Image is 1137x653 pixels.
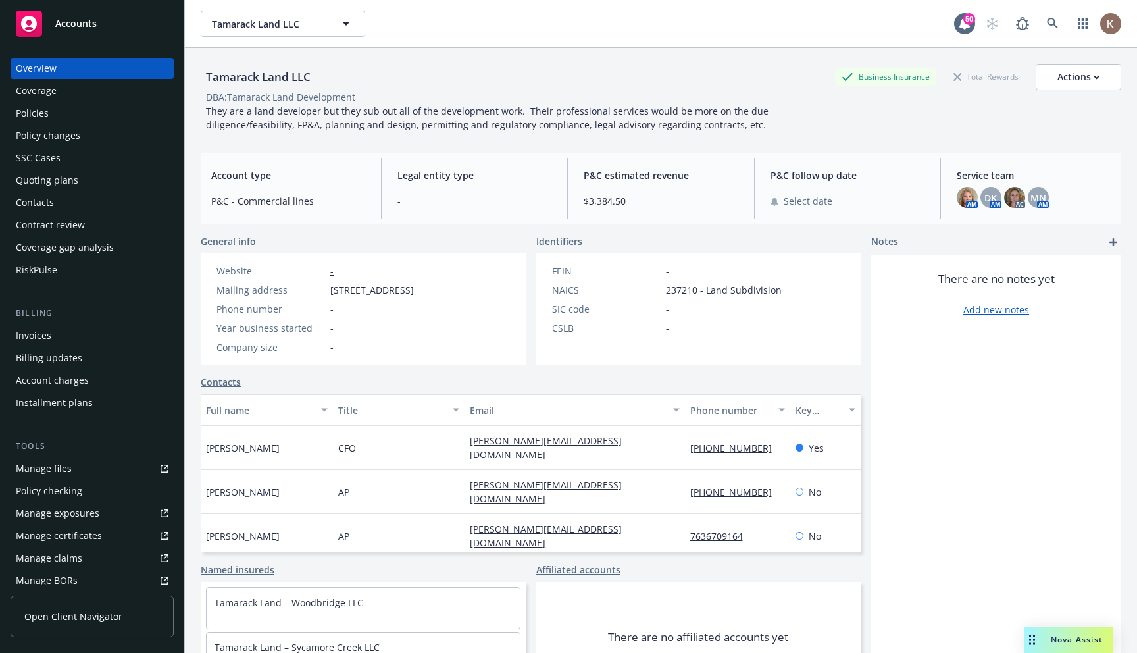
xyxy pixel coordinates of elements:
div: 50 [963,13,975,25]
div: Installment plans [16,392,93,413]
div: Manage exposures [16,503,99,524]
div: Website [216,264,325,278]
div: Phone number [216,302,325,316]
span: They are a land developer but they sub out all of the development work. Their professional servic... [206,105,771,131]
a: Manage claims [11,548,174,569]
div: Drag to move [1024,627,1040,653]
div: Email [470,404,665,417]
span: MN [1030,191,1046,205]
div: Billing [11,307,174,320]
a: Account charges [11,370,174,391]
a: Affiliated accounts [536,563,620,577]
a: Search [1040,11,1066,37]
span: No [809,485,821,499]
a: Manage exposures [11,503,174,524]
div: RiskPulse [16,259,57,280]
span: - [330,302,334,316]
span: Yes [809,441,824,455]
div: Manage BORs [16,570,78,591]
div: Title [338,404,445,417]
button: Phone number [685,394,790,426]
img: photo [957,187,978,208]
div: CSLB [552,321,661,335]
div: Quoting plans [16,170,78,191]
div: Tamarack Land LLC [201,68,316,86]
span: General info [201,234,256,248]
span: - [666,321,669,335]
div: Contacts [16,192,54,213]
a: Coverage gap analysis [11,237,174,258]
span: 237210 - Land Subdivision [666,283,782,297]
a: Overview [11,58,174,79]
span: [PERSON_NAME] [206,529,280,543]
span: Select date [784,194,832,208]
a: Named insureds [201,563,274,577]
div: Total Rewards [947,68,1025,85]
span: - [330,340,334,354]
a: [PERSON_NAME][EMAIL_ADDRESS][DOMAIN_NAME] [470,434,622,461]
span: [PERSON_NAME] [206,485,280,499]
div: NAICS [552,283,661,297]
span: AP [338,485,349,499]
button: Tamarack Land LLC [201,11,365,37]
span: There are no notes yet [938,271,1055,287]
img: photo [1100,13,1121,34]
div: Company size [216,340,325,354]
button: Key contact [790,394,861,426]
a: [PERSON_NAME][EMAIL_ADDRESS][DOMAIN_NAME] [470,479,622,505]
a: Policy changes [11,125,174,146]
div: Mailing address [216,283,325,297]
a: Contacts [11,192,174,213]
span: - [397,194,551,208]
div: Manage files [16,458,72,479]
span: P&C - Commercial lines [211,194,365,208]
a: Manage files [11,458,174,479]
span: CFO [338,441,356,455]
a: Report a Bug [1009,11,1036,37]
a: Add new notes [963,303,1029,317]
div: Phone number [690,404,771,417]
div: Policies [16,103,49,124]
div: Business Insurance [835,68,936,85]
a: add [1105,234,1121,250]
span: P&C estimated revenue [584,169,738,182]
div: Policy changes [16,125,80,146]
a: Contacts [201,375,241,389]
button: Title [333,394,465,426]
div: Manage claims [16,548,82,569]
div: Tools [11,440,174,453]
a: Tamarack Land – Woodbridge LLC [215,596,363,609]
span: DK [984,191,997,205]
a: 7636709164 [690,530,753,542]
button: Full name [201,394,333,426]
a: Start snowing [979,11,1005,37]
div: Account charges [16,370,89,391]
span: No [809,529,821,543]
span: Accounts [55,18,97,29]
div: Full name [206,404,313,417]
span: Identifiers [536,234,582,248]
span: - [330,321,334,335]
a: Policy checking [11,481,174,502]
div: Contract review [16,215,85,236]
div: SSC Cases [16,147,61,169]
span: Nova Assist [1051,634,1103,645]
span: AP [338,529,349,543]
a: Installment plans [11,392,174,413]
span: - [666,302,669,316]
div: Actions [1057,65,1099,90]
span: Legal entity type [397,169,551,182]
a: Contract review [11,215,174,236]
a: Coverage [11,80,174,101]
div: SIC code [552,302,661,316]
a: Invoices [11,325,174,346]
div: Billing updates [16,348,82,369]
a: Switch app [1070,11,1096,37]
span: Account type [211,169,365,182]
a: [PHONE_NUMBER] [690,442,782,454]
div: Policy checking [16,481,82,502]
a: Manage BORs [11,570,174,591]
a: RiskPulse [11,259,174,280]
span: Notes [871,234,898,250]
